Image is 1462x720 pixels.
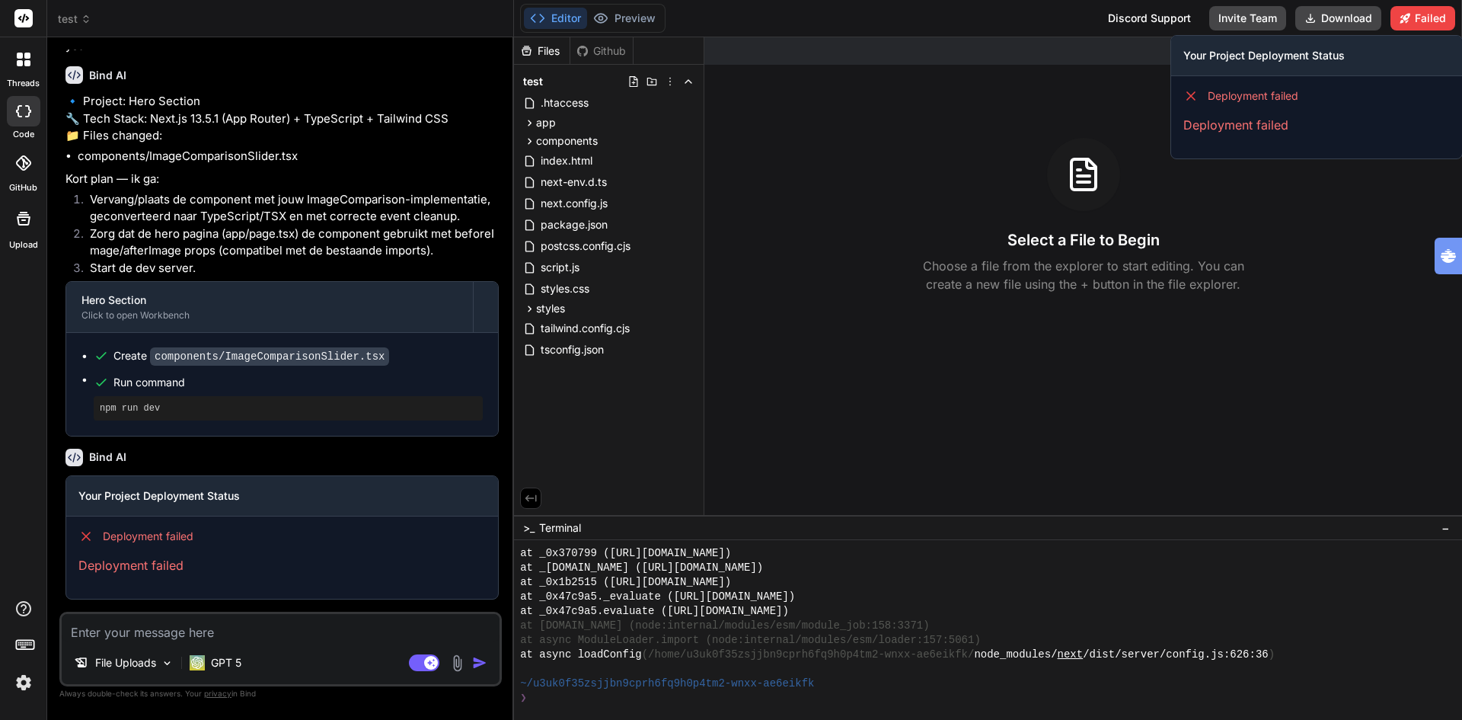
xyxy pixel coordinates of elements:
[113,375,483,390] span: Run command
[78,488,486,504] h3: Your Project Deployment Status
[66,282,473,332] button: Hero SectionClick to open Workbench
[65,93,499,145] p: 🔹 Project: Hero Section 🔧 Tech Stack: Next.js 13.5.1 (App Router) + TypeScript + Tailwind CSS 📁 F...
[520,575,731,590] span: at _0x1b2515 ([URL][DOMAIN_NAME])
[539,173,608,191] span: next-env.d.ts
[536,115,556,130] span: app
[539,280,591,298] span: styles.css
[520,633,981,648] span: at async ModuleLoader.import (node:internal/modules/esm/loader:157:5061)
[1208,88,1298,104] span: Deployment failed
[539,237,632,255] span: postcss.config.cjs
[9,238,38,251] label: Upload
[113,348,389,364] div: Create
[587,8,662,29] button: Preview
[536,301,565,316] span: styles
[161,657,174,670] img: Pick Models
[539,341,605,359] span: tsconfig.json
[520,691,528,706] span: ❯
[11,670,37,696] img: settings
[520,677,814,691] span: ~/u3uk0f35zsjjbn9cprh6fq9h0p4tm2-wnxx-ae6eikfk
[448,654,466,672] img: attachment
[59,686,502,701] p: Always double-check its answers. Your in Bind
[1390,6,1455,30] button: Failed
[95,655,156,670] p: File Uploads
[190,655,205,670] img: GPT 5
[514,43,570,59] div: Files
[1007,229,1160,251] h3: Select a File to Begin
[520,561,763,575] span: at _[DOMAIN_NAME] ([URL][DOMAIN_NAME])
[1438,516,1453,540] button: −
[89,450,126,465] h6: Bind AI
[65,171,499,188] p: Kort plan — ik ga:
[520,604,789,619] span: at _0x47c9a5.evaluate ([URL][DOMAIN_NAME])
[520,590,795,604] span: at _0x47c9a5._evaluate ([URL][DOMAIN_NAME])
[103,529,193,544] span: Deployment failed
[7,77,40,90] label: threads
[78,260,499,281] li: Start de dev server.
[539,319,631,338] span: tailwind.config.cjs
[100,402,477,414] pre: npm run dev
[539,94,590,112] span: .htaccess
[1269,648,1275,662] span: )
[150,347,389,366] code: components/ImageComparisonSlider.tsx
[9,181,37,194] label: GitHub
[523,520,535,536] span: >_
[89,68,126,83] h6: Bind AI
[539,520,581,536] span: Terminal
[539,152,594,170] span: index.html
[539,258,581,277] span: script.js
[1183,116,1450,134] p: Deployment failed
[1183,48,1450,63] h3: Your Project Deployment Status
[78,148,499,165] li: components/ImageComparisonSlider.tsx
[524,8,587,29] button: Editor
[1099,6,1200,30] div: Discord Support
[974,648,1057,662] span: node_modules/
[81,309,458,322] div: Click to open Workbench
[913,257,1254,293] p: Choose a file from the explorer to start editing. You can create a new file using the + button in...
[1441,520,1450,536] span: −
[58,11,91,27] span: test
[211,655,241,670] p: GPT 5
[81,293,458,308] div: Hero Section
[642,648,975,662] span: (/home/u3uk0f35zsjjbn9cprh6fq9h0p4tm2-wnxx-ae6eikfk/
[13,128,34,141] label: code
[520,648,642,662] span: at async loadConfig
[78,191,499,226] li: Vervang/plaats de component met jouw ImageComparison-implementatie, geconverteerd naar TypeScript...
[539,194,609,213] span: next.config.js
[204,689,231,698] span: privacy
[78,226,499,260] li: Zorg dat de hero pagina (app/page.tsx) de component gebruikt met beforeImage/afterImage props (co...
[1083,648,1269,662] span: /dist/server/config.js:626:36
[1209,6,1286,30] button: Invite Team
[523,74,543,89] span: test
[472,655,487,670] img: icon
[536,133,598,149] span: components
[520,619,929,633] span: at [DOMAIN_NAME] (node:internal/modules/esm/module_job:158:3371)
[539,216,609,234] span: package.json
[1058,648,1084,662] span: next
[520,546,731,561] span: at _0x370799 ([URL][DOMAIN_NAME])
[570,43,633,59] div: Github
[78,556,486,574] p: Deployment failed
[1295,6,1381,30] button: Download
